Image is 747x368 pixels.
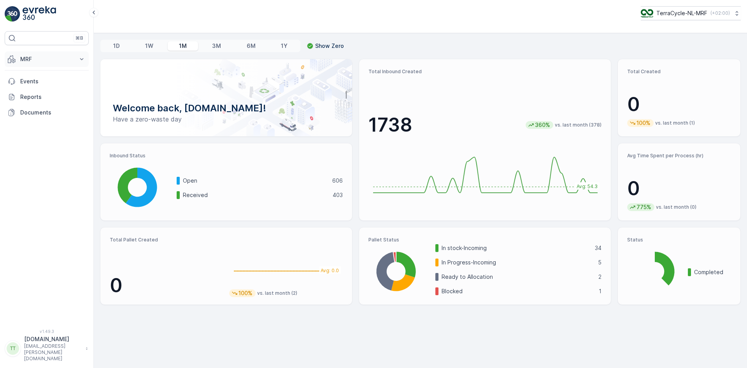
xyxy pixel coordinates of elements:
p: Received [183,191,328,199]
p: 34 [595,244,601,252]
p: 360% [534,121,551,129]
p: Ready to Allocation [442,273,593,281]
p: Inbound Status [110,153,343,159]
p: Total Inbound Created [368,69,601,75]
p: Events [20,77,86,85]
p: MRF [20,55,73,63]
p: ( +02:00 ) [710,10,730,16]
p: In stock-Incoming [442,244,590,252]
p: 1W [145,42,153,50]
a: Events [5,74,89,89]
p: Completed [694,268,731,276]
p: Reports [20,93,86,101]
p: 1D [113,42,120,50]
p: vs. last month (1) [655,120,695,126]
p: 1738 [368,113,412,137]
p: [DOMAIN_NAME] [24,335,82,343]
p: 100% [636,119,651,127]
p: Blocked [442,287,594,295]
p: 6M [247,42,256,50]
p: 100% [238,289,253,297]
img: logo_light-DOdMpM7g.png [23,6,56,22]
p: 1Y [281,42,288,50]
p: 0 [110,274,223,297]
p: Have a zero-waste day [113,114,340,124]
p: Show Zero [315,42,344,50]
p: Open [183,177,327,185]
button: TerraCycle-NL-MRF(+02:00) [641,6,741,20]
p: 775% [636,203,652,211]
p: 1 [599,287,601,295]
a: Documents [5,105,89,120]
p: vs. last month (0) [656,204,696,210]
button: MRF [5,51,89,67]
a: Reports [5,89,89,105]
p: vs. last month (2) [257,290,297,296]
p: Total Pallet Created [110,237,223,243]
p: In Progress-Incoming [442,259,593,266]
p: 5 [598,259,601,266]
p: TerraCycle-NL-MRF [656,9,707,17]
p: Pallet Status [368,237,601,243]
div: TT [7,342,19,355]
p: 606 [332,177,343,185]
p: [EMAIL_ADDRESS][PERSON_NAME][DOMAIN_NAME] [24,343,82,362]
img: TC_v739CUj.png [641,9,653,18]
p: 3M [212,42,221,50]
p: 2 [598,273,601,281]
img: logo [5,6,20,22]
button: TT[DOMAIN_NAME][EMAIL_ADDRESS][PERSON_NAME][DOMAIN_NAME] [5,335,89,362]
p: Documents [20,109,86,116]
p: 0 [627,177,731,200]
p: Welcome back, [DOMAIN_NAME]! [113,102,340,114]
p: 403 [333,191,343,199]
span: v 1.49.3 [5,329,89,334]
p: Total Created [627,69,731,75]
p: Avg Time Spent per Process (hr) [627,153,731,159]
p: ⌘B [75,35,83,41]
p: Status [627,237,731,243]
p: 0 [627,93,731,116]
p: 1M [179,42,187,50]
p: vs. last month (378) [555,122,601,128]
